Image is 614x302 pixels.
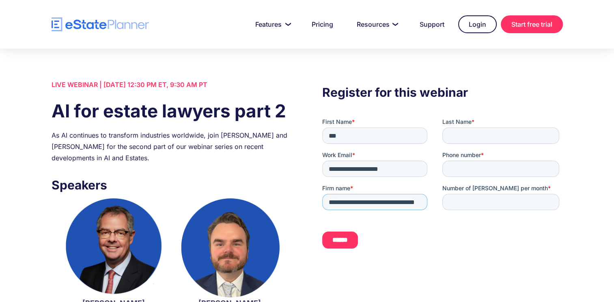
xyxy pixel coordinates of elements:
iframe: Form 0 [322,118,562,255]
h1: AI for estate lawyers part 2 [52,98,292,123]
div: As AI continues to transform industries worldwide, join [PERSON_NAME] and [PERSON_NAME] for the s... [52,130,292,164]
a: Resources [347,16,406,32]
a: Pricing [302,16,343,32]
div: LIVE WEBINAR | [DATE] 12:30 PM ET, 9:30 AM PT [52,79,292,90]
a: home [52,17,149,32]
a: Support [410,16,454,32]
a: Login [458,15,497,33]
h3: Speakers [52,176,292,194]
h3: Register for this webinar [322,83,562,102]
a: Start free trial [501,15,563,33]
a: Features [246,16,298,32]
